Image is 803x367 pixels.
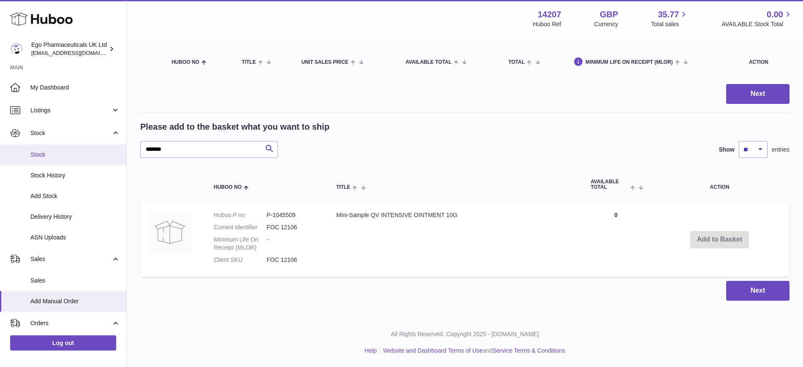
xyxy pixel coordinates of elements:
span: Huboo no [171,60,199,65]
img: internalAdmin-14207@internal.huboo.com [10,43,23,55]
span: Total [508,60,525,65]
dt: Minimum Life On Receipt (MLOR) [214,236,267,252]
span: Huboo no [214,185,242,190]
span: Title [336,185,350,190]
div: Huboo Ref [533,20,561,28]
span: AVAILABLE Total [406,60,452,65]
a: 0.00 AVAILABLE Stock Total [721,9,793,28]
span: My Dashboard [30,84,120,92]
span: Add Manual Order [30,297,120,305]
span: entries [772,146,789,154]
a: Log out [10,335,116,351]
span: Add Stock [30,192,120,200]
a: Website and Dashboard Terms of Use [383,347,483,354]
span: Total sales [651,20,689,28]
img: Mini-Sample QV INTENSIVE OINTMENT 10G [149,211,191,253]
a: Help [365,347,377,354]
span: 0.00 [767,9,783,20]
div: Action [749,60,781,65]
th: Action [650,171,789,198]
span: AVAILABLE Total [591,179,628,190]
dt: Huboo P no [214,211,267,219]
button: Next [726,281,789,301]
span: Unit Sales Price [302,60,348,65]
a: Service Terms & Conditions [493,347,565,354]
h2: Please add to the basket what you want to ship [140,121,329,133]
dd: - [267,236,319,252]
p: All Rights Reserved. Copyright 2025 - [DOMAIN_NAME] [133,330,796,338]
strong: 14207 [538,9,561,20]
span: AVAILABLE Stock Total [721,20,793,28]
span: ASN Uploads [30,234,120,242]
span: Orders [30,319,111,327]
span: Stock [30,151,120,159]
dd: P-1045509 [267,211,319,219]
span: Title [242,60,256,65]
dt: Client SKU [214,256,267,264]
div: Ego Pharmaceuticals UK Ltd [31,41,107,57]
span: 35.77 [658,9,679,20]
a: 35.77 Total sales [651,9,689,28]
span: Sales [30,255,111,263]
button: Next [726,84,789,104]
dd: FOC 12106 [267,223,319,231]
td: 0 [582,203,650,276]
dd: FOC 12106 [267,256,319,264]
dt: Current identifier [214,223,267,231]
span: Minimum Life On Receipt (MLOR) [585,60,673,65]
strong: GBP [600,9,618,20]
span: [EMAIL_ADDRESS][DOMAIN_NAME] [31,49,124,56]
label: Show [719,146,735,154]
li: and [380,347,565,355]
div: Currency [594,20,618,28]
td: Mini-Sample QV INTENSIVE OINTMENT 10G [328,203,582,276]
span: Stock [30,129,111,137]
span: Delivery History [30,213,120,221]
span: Listings [30,106,111,114]
span: Stock History [30,171,120,179]
span: Sales [30,277,120,285]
